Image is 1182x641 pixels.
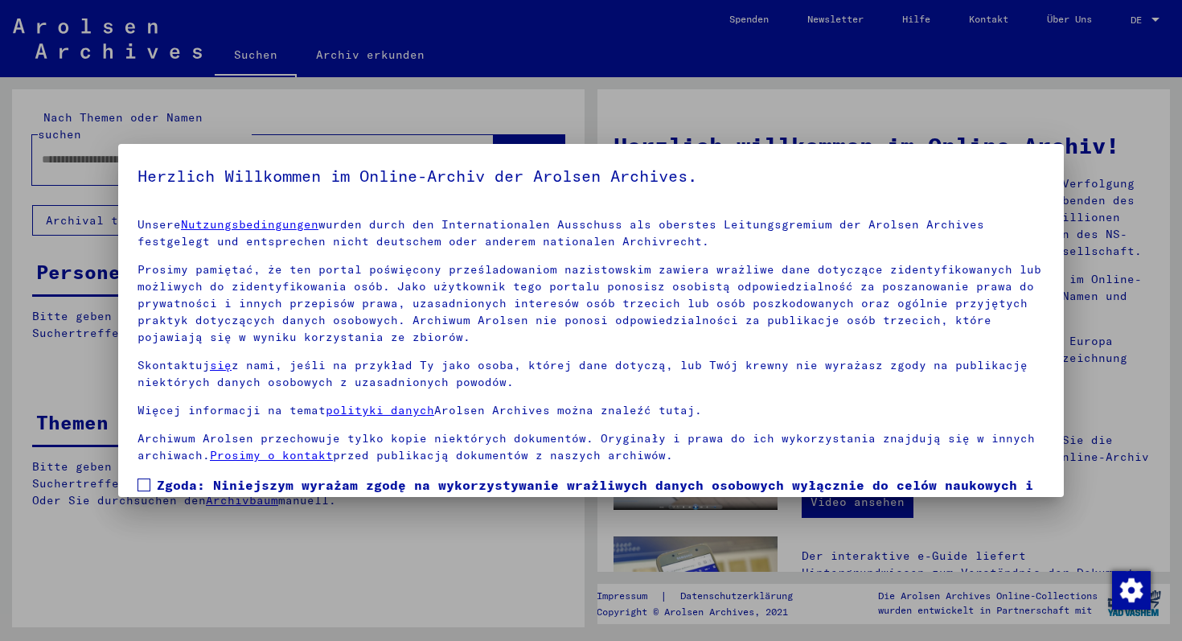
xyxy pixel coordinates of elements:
a: Nutzungsbedingungen [181,217,318,232]
font: Prosimy pamiętać, że ten portal poświęcony prześladowaniom nazistowskim zawiera wrażliwe dane dot... [137,262,1041,344]
h5: Herzlich Willkommen im Online-Archiv der Arolsen Archives. [137,163,1045,189]
a: polityki danych [326,403,434,417]
font: Skontaktuj [137,358,210,372]
font: z nami, jeśli na przykład Ty jako osoba, której dane dotyczą, lub Twój krewny nie wyrażasz zgody ... [137,358,1028,389]
p: Unsere wurden durch den Internationalen Ausschuss als oberstes Leitungsgremium der Arolsen Archiv... [137,216,1045,250]
a: się [210,358,232,372]
font: Archiwum Arolsen przechowuje tylko kopie niektórych dokumentów. Oryginały i prawa do ich wykorzys... [137,431,1035,462]
font: Arolsen Archives można znaleźć tutaj. [434,403,702,417]
img: Zmiana zgody [1112,571,1151,610]
font: Więcej informacji na temat [137,403,326,417]
font: przed publikacją dokumentów z naszych archiwów. [333,448,673,462]
a: Prosimy o kontakt [210,448,333,462]
font: Zgoda: Niniejszym wyrażam zgodę na wykorzystywanie wrażliwych danych osobowych wyłącznie do celów... [157,477,1033,532]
